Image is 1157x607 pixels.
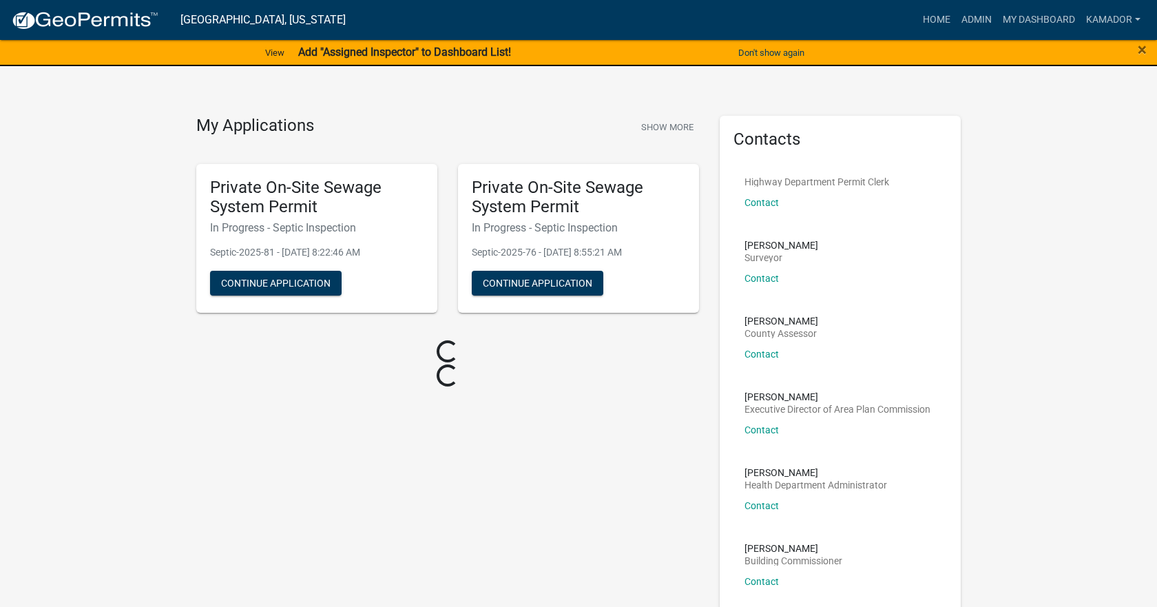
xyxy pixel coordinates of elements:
[260,41,290,64] a: View
[210,245,424,260] p: Septic-2025-81 - [DATE] 8:22:46 AM
[744,480,887,490] p: Health Department Administrator
[472,271,603,296] button: Continue Application
[744,424,779,435] a: Contact
[744,392,930,402] p: [PERSON_NAME]
[744,544,842,553] p: [PERSON_NAME]
[744,253,818,263] p: Surveyor
[744,556,842,566] p: Building Commissioner
[733,130,947,150] h5: Contacts
[1138,40,1147,59] span: ×
[956,7,997,33] a: Admin
[298,45,511,59] strong: Add "Assigned Inspector" to Dashboard List!
[210,271,342,296] button: Continue Application
[636,116,699,138] button: Show More
[744,404,930,414] p: Executive Director of Area Plan Commission
[472,178,685,218] h5: Private On-Site Sewage System Permit
[472,221,685,234] h6: In Progress - Septic Inspection
[744,468,887,477] p: [PERSON_NAME]
[997,7,1081,33] a: My Dashboard
[744,197,779,208] a: Contact
[1081,7,1146,33] a: Kamador
[744,240,818,250] p: [PERSON_NAME]
[733,41,810,64] button: Don't show again
[196,116,314,136] h4: My Applications
[210,221,424,234] h6: In Progress - Septic Inspection
[917,7,956,33] a: Home
[1138,41,1147,58] button: Close
[744,177,889,187] p: Highway Department Permit Clerk
[744,349,779,360] a: Contact
[744,576,779,587] a: Contact
[744,316,818,326] p: [PERSON_NAME]
[210,178,424,218] h5: Private On-Site Sewage System Permit
[472,245,685,260] p: Septic-2025-76 - [DATE] 8:55:21 AM
[180,8,346,32] a: [GEOGRAPHIC_DATA], [US_STATE]
[744,329,818,338] p: County Assessor
[744,273,779,284] a: Contact
[744,500,779,511] a: Contact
